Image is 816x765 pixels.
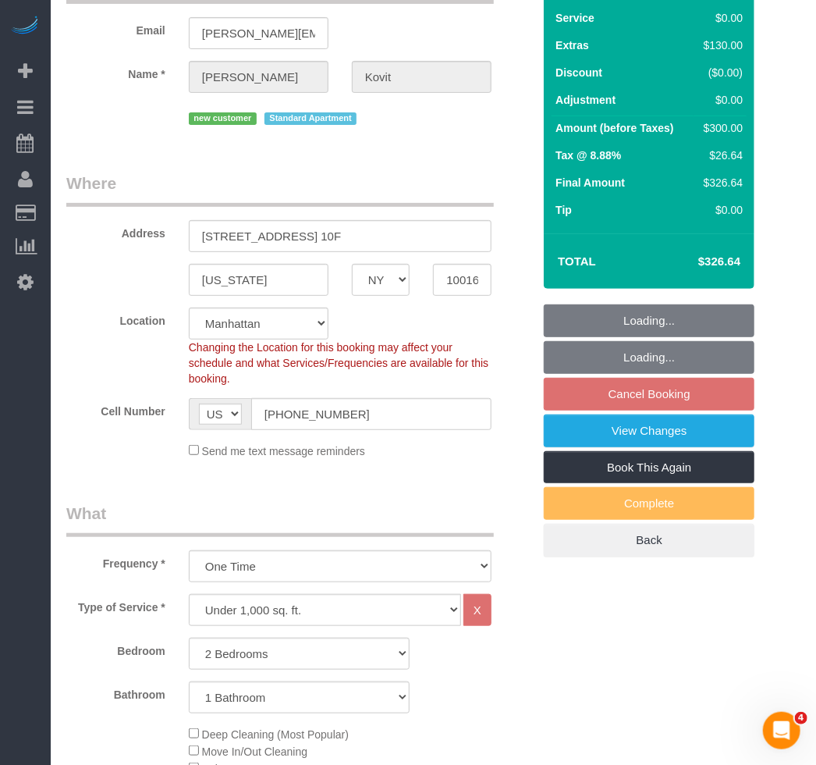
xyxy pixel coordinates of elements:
div: $26.64 [697,148,743,163]
label: Extras [555,37,589,53]
label: Cell Number [55,398,177,419]
span: Move In/Out Cleaning [202,745,307,758]
span: Send me text message reminders [202,445,365,457]
label: Address [55,220,177,241]
div: ($0.00) [697,65,743,80]
input: First Name [189,61,328,93]
label: Location [55,308,177,329]
label: Type of Service * [55,594,177,615]
div: $0.00 [697,10,743,26]
label: Amount (before Taxes) [555,120,673,136]
span: Standard Apartment [264,112,357,125]
div: $0.00 [697,92,743,108]
label: Bathroom [55,681,177,703]
img: Automaid Logo [9,16,41,37]
legend: What [66,502,494,537]
label: Email [55,17,177,38]
a: Back [544,524,754,557]
span: new customer [189,112,257,125]
input: Email [189,17,328,49]
div: $300.00 [697,120,743,136]
span: 4 [795,712,807,724]
label: Final Amount [555,175,625,190]
label: Adjustment [555,92,616,108]
div: $0.00 [697,202,743,218]
label: Tip [555,202,572,218]
strong: Total [558,254,596,268]
label: Service [555,10,594,26]
span: Changing the Location for this booking may affect your schedule and what Services/Frequencies are... [189,341,488,385]
span: Deep Cleaning (Most Popular) [202,728,349,741]
label: Frequency * [55,550,177,571]
input: Last Name [352,61,491,93]
div: $130.00 [697,37,743,53]
label: Discount [555,65,602,80]
legend: Where [66,172,494,207]
iframe: Intercom live chat [763,712,800,749]
label: Tax @ 8.88% [555,148,621,163]
h4: $326.64 [651,255,740,269]
a: Book This Again [544,451,754,484]
div: $326.64 [697,175,743,190]
label: Bedroom [55,638,177,659]
input: City [189,264,328,296]
a: View Changes [544,415,754,447]
input: Zip Code [433,264,491,296]
input: Cell Number [251,398,491,430]
label: Name * [55,61,177,82]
